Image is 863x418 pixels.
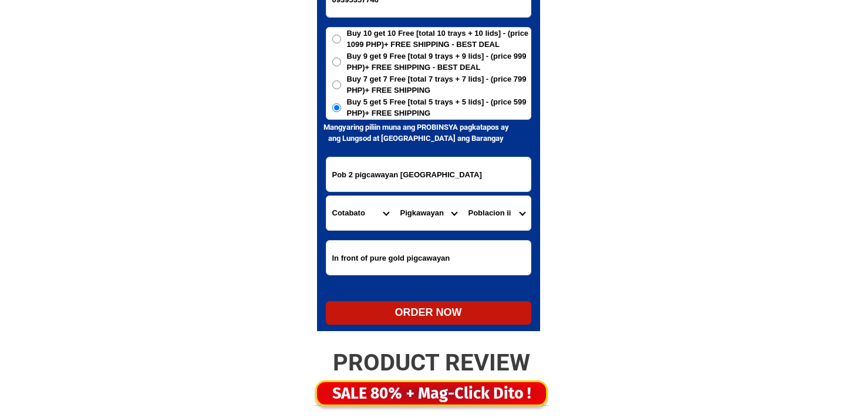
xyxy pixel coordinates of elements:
h6: Mangyaring piliin muna ang PROBINSYA pagkatapos ay ang Lungsod at [GEOGRAPHIC_DATA] ang Barangay [317,122,515,144]
input: Input address [326,157,531,191]
input: Input LANDMARKOFLOCATION [326,241,531,275]
input: Buy 10 get 10 Free [total 10 trays + 10 lids] - (price 1099 PHP)+ FREE SHIPPING - BEST DEAL [332,35,341,43]
input: Buy 7 get 7 Free [total 7 trays + 7 lids] - (price 799 PHP)+ FREE SHIPPING [332,80,341,89]
span: Buy 7 get 7 Free [total 7 trays + 7 lids] - (price 799 PHP)+ FREE SHIPPING [347,73,531,96]
span: Buy 9 get 9 Free [total 9 trays + 9 lids] - (price 999 PHP)+ FREE SHIPPING - BEST DEAL [347,50,531,73]
h2: PRODUCT REVIEW [308,349,555,377]
select: Select commune [463,196,531,230]
input: Buy 9 get 9 Free [total 9 trays + 9 lids] - (price 999 PHP)+ FREE SHIPPING - BEST DEAL [332,58,341,66]
span: Buy 10 get 10 Free [total 10 trays + 10 lids] - (price 1099 PHP)+ FREE SHIPPING - BEST DEAL [347,28,531,50]
input: Buy 5 get 5 Free [total 5 trays + 5 lids] - (price 599 PHP)+ FREE SHIPPING [332,103,341,112]
div: ORDER NOW [326,305,531,321]
div: SALE 80% + Mag-Click Dito ! [317,382,546,406]
select: Select province [326,196,395,230]
span: Buy 5 get 5 Free [total 5 trays + 5 lids] - (price 599 PHP)+ FREE SHIPPING [347,96,531,119]
select: Select district [395,196,463,230]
